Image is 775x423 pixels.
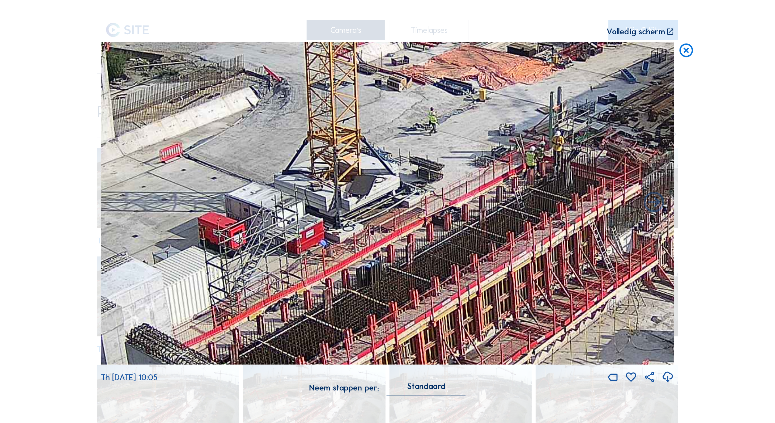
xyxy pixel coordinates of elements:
[607,27,665,36] div: Volledig scherm
[407,383,445,389] div: Standaard
[101,372,157,382] span: Th [DATE] 10:05
[101,42,674,364] img: Image
[642,191,666,215] i: Back
[387,383,466,396] div: Standaard
[309,383,379,392] div: Neem stappen per:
